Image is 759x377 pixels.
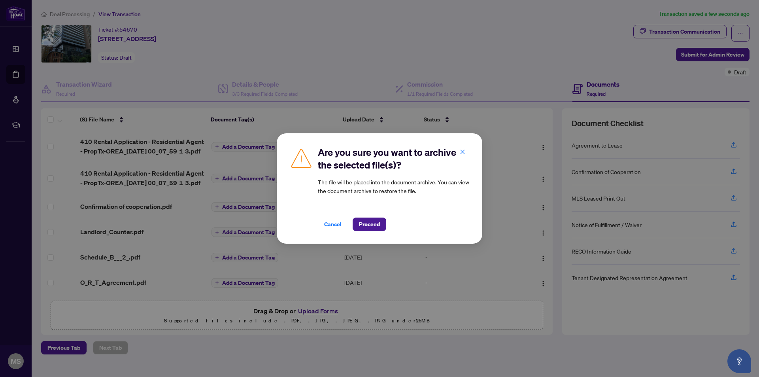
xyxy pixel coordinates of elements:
[318,178,470,195] article: The file will be placed into the document archive. You can view the document archive to restore t...
[318,218,348,231] button: Cancel
[324,218,342,231] span: Cancel
[727,349,751,373] button: Open asap
[460,149,465,155] span: close
[289,146,313,170] img: Caution Icon
[353,218,386,231] button: Proceed
[318,146,470,171] h2: Are you sure you want to archive the selected file(s)?
[359,218,380,231] span: Proceed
